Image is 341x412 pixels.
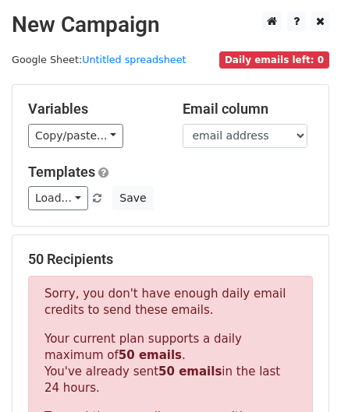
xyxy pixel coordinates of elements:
h5: Variables [28,100,159,118]
a: Load... [28,186,88,210]
a: Copy/paste... [28,124,123,148]
a: Untitled spreadsheet [82,54,186,65]
h5: Email column [183,100,314,118]
a: Daily emails left: 0 [219,54,329,65]
a: Templates [28,164,95,180]
p: Sorry, you don't have enough daily email credits to send these emails. [44,286,297,319]
strong: 50 emails [119,348,182,362]
small: Google Sheet: [12,54,186,65]
h5: 50 Recipients [28,251,313,268]
strong: 50 emails [158,364,222,379]
span: Daily emails left: 0 [219,51,329,69]
iframe: Chat Widget [263,337,341,412]
button: Save [112,186,153,210]
h2: New Campaign [12,12,329,38]
p: Your current plan supports a daily maximum of . You've already sent in the last 24 hours. [44,331,297,396]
